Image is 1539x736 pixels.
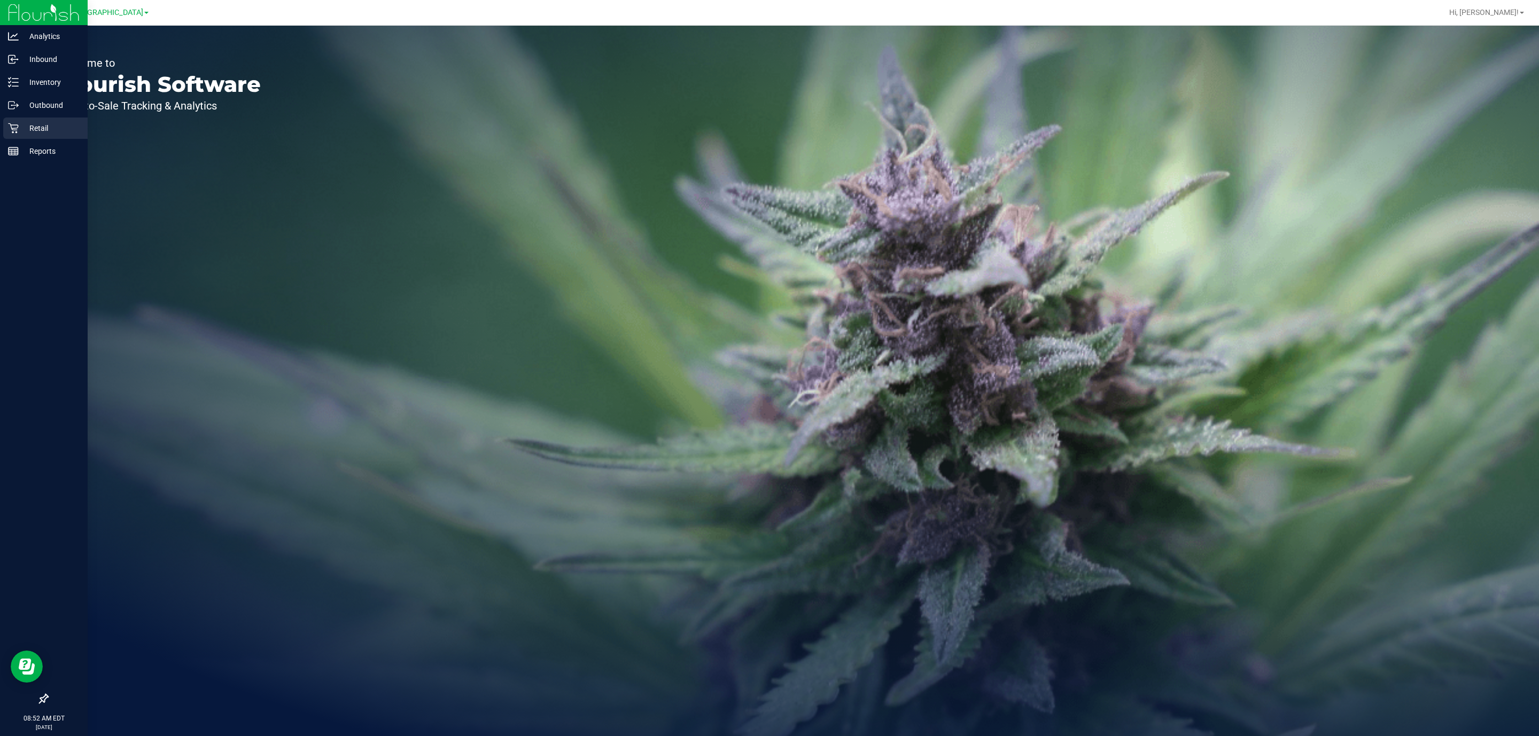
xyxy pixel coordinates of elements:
[19,30,83,43] p: Analytics
[19,76,83,89] p: Inventory
[58,100,261,111] p: Seed-to-Sale Tracking & Analytics
[1449,8,1519,17] span: Hi, [PERSON_NAME]!
[19,53,83,66] p: Inbound
[58,74,261,95] p: Flourish Software
[8,123,19,134] inline-svg: Retail
[5,714,83,723] p: 08:52 AM EDT
[70,8,143,17] span: [GEOGRAPHIC_DATA]
[11,651,43,683] iframe: Resource center
[8,31,19,42] inline-svg: Analytics
[8,77,19,88] inline-svg: Inventory
[19,122,83,135] p: Retail
[8,54,19,65] inline-svg: Inbound
[5,723,83,731] p: [DATE]
[8,146,19,156] inline-svg: Reports
[8,100,19,111] inline-svg: Outbound
[19,145,83,158] p: Reports
[58,58,261,68] p: Welcome to
[19,99,83,112] p: Outbound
